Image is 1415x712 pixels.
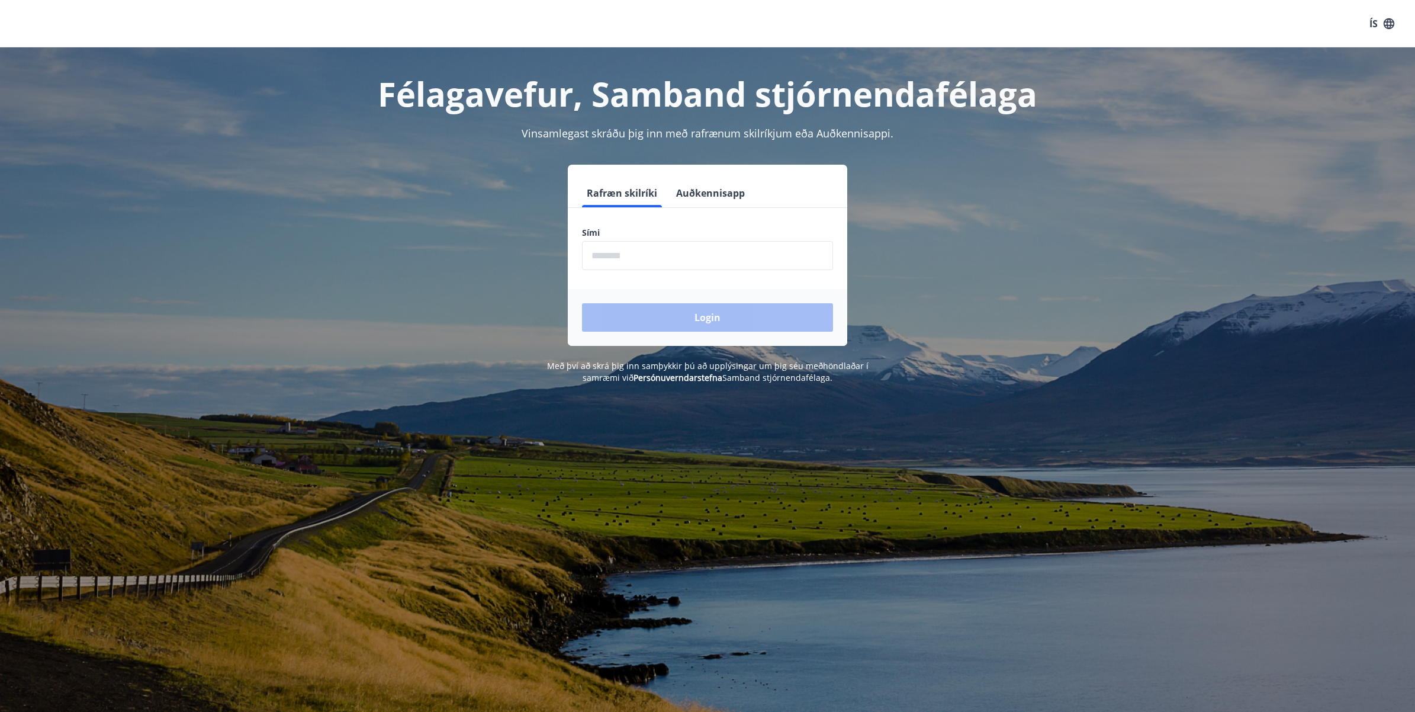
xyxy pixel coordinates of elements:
[582,179,662,207] button: Rafræn skilríki
[522,126,893,140] span: Vinsamlegast skráðu þig inn með rafrænum skilríkjum eða Auðkennisappi.
[295,71,1120,116] h1: Félagavefur, Samband stjórnendafélaga
[1363,13,1401,34] button: ÍS
[633,372,722,383] a: Persónuverndarstefna
[582,227,833,239] label: Sími
[671,179,750,207] button: Auðkennisapp
[547,360,869,383] span: Með því að skrá þig inn samþykkir þú að upplýsingar um þig séu meðhöndlaðar í samræmi við Samband...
